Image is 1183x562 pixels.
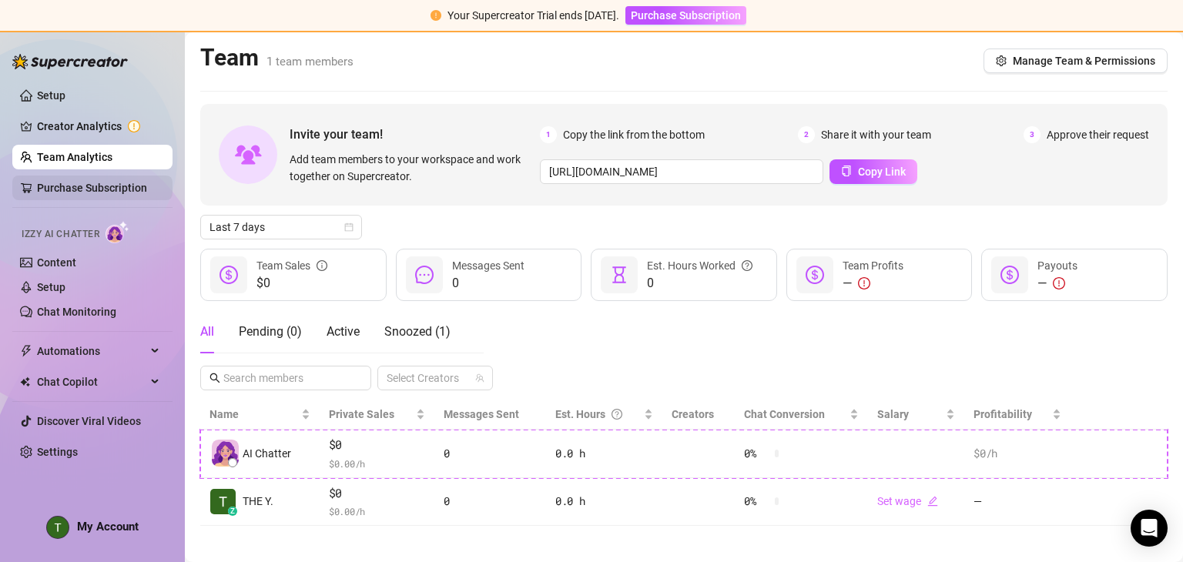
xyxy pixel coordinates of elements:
[555,406,641,423] div: Est. Hours
[12,54,128,69] img: logo-BBDzfeDw.svg
[744,445,769,462] span: 0 %
[210,489,236,514] img: THE YNA AGENCY
[744,493,769,510] span: 0 %
[329,408,394,420] span: Private Sales
[431,10,441,21] span: exclamation-circle
[290,151,534,185] span: Add team members to your workspace and work together on Supercreator.
[329,456,425,471] span: $ 0.00 /h
[1037,274,1077,293] div: —
[37,415,141,427] a: Discover Viral Videos
[555,445,653,462] div: 0.0 h
[47,517,69,538] img: ACg8ocKP8vnScHmt8QOhIqjo2zXiQBM6qJQ5xNAvkTaAX_gqTvaWlw=s96-c
[209,373,220,383] span: search
[329,503,425,519] span: $ 0.00 /h
[555,493,653,510] div: 0.0 h
[239,323,302,341] div: Pending ( 0 )
[974,408,1032,420] span: Profitability
[329,436,425,454] span: $0
[37,151,112,163] a: Team Analytics
[20,376,30,387] img: Chat Copilot
[974,445,1061,462] div: $0 /h
[858,277,870,289] span: exclamation-circle
[1013,55,1155,67] span: Manage Team & Permissions
[200,43,354,72] h2: Team
[647,257,752,274] div: Est. Hours Worked
[625,9,746,22] a: Purchase Subscription
[1053,277,1065,289] span: exclamation-circle
[228,507,237,516] div: z
[37,89,65,102] a: Setup
[612,406,622,423] span: question-circle
[37,446,78,458] a: Settings
[37,339,146,363] span: Automations
[964,478,1071,527] td: —
[452,259,524,272] span: Messages Sent
[858,166,906,178] span: Copy Link
[563,126,705,143] span: Copy the link from the bottom
[22,227,99,242] span: Izzy AI Chatter
[243,445,291,462] span: AI Chatter
[256,274,327,293] span: $0
[647,274,752,293] span: 0
[256,257,327,274] div: Team Sales
[843,259,903,272] span: Team Profits
[744,408,825,420] span: Chat Conversion
[415,266,434,284] span: message
[329,484,425,503] span: $0
[77,520,139,534] span: My Account
[798,126,815,143] span: 2
[200,400,320,430] th: Name
[447,9,619,22] span: Your Supercreator Trial ends [DATE].
[209,406,298,423] span: Name
[540,126,557,143] span: 1
[37,306,116,318] a: Chat Monitoring
[1037,259,1077,272] span: Payouts
[444,445,537,462] div: 0
[927,496,938,507] span: edit
[37,182,147,194] a: Purchase Subscription
[20,345,32,357] span: thunderbolt
[209,216,353,239] span: Last 7 days
[829,159,917,184] button: Copy Link
[37,114,160,139] a: Creator Analytics exclamation-circle
[625,6,746,25] button: Purchase Subscription
[327,324,360,339] span: Active
[220,266,238,284] span: dollar-circle
[223,370,350,386] input: Search members
[452,274,524,293] span: 0
[1000,266,1019,284] span: dollar-circle
[662,400,735,430] th: Creators
[200,323,214,341] div: All
[1047,126,1149,143] span: Approve their request
[996,55,1007,66] span: setting
[212,440,239,467] img: izzy-ai-chatter-avatar-DDCN_rTZ.svg
[266,55,354,69] span: 1 team members
[821,126,931,143] span: Share it with your team
[37,281,65,293] a: Setup
[610,266,628,284] span: hourglass
[384,324,451,339] span: Snoozed ( 1 )
[841,166,852,176] span: copy
[806,266,824,284] span: dollar-circle
[290,125,540,144] span: Invite your team!
[1024,126,1041,143] span: 3
[37,256,76,269] a: Content
[444,408,519,420] span: Messages Sent
[444,493,537,510] div: 0
[475,373,484,383] span: team
[631,9,741,22] span: Purchase Subscription
[1131,510,1168,547] div: Open Intercom Messenger
[742,257,752,274] span: question-circle
[843,274,903,293] div: —
[877,495,938,507] a: Set wageedit
[984,49,1168,73] button: Manage Team & Permissions
[106,221,129,243] img: AI Chatter
[344,222,354,232] span: calendar
[877,408,909,420] span: Salary
[243,493,273,510] span: THE Y.
[37,370,146,394] span: Chat Copilot
[317,257,327,274] span: info-circle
